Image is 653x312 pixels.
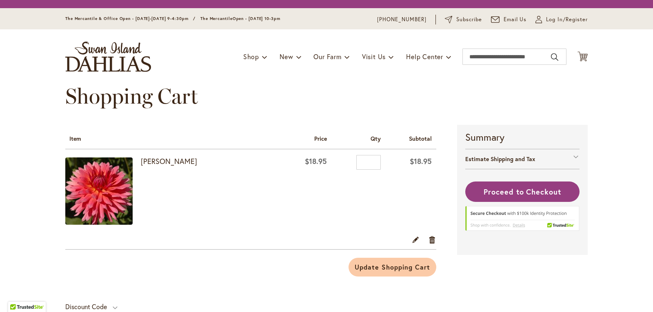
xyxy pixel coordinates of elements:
[456,15,482,24] span: Subscribe
[349,258,436,277] button: Update Shopping Cart
[484,187,561,197] span: Proceed to Checkout
[409,135,432,142] span: Subtotal
[377,15,426,24] a: [PHONE_NUMBER]
[141,156,197,166] a: [PERSON_NAME]
[410,156,432,166] span: $18.95
[65,16,233,21] span: The Mercantile & Office Open - [DATE]-[DATE] 9-4:30pm / The Mercantile
[280,52,293,61] span: New
[465,155,535,163] strong: Estimate Shipping and Tax
[65,302,107,311] strong: Discount Code
[406,52,443,61] span: Help Center
[504,15,527,24] span: Email Us
[371,135,381,142] span: Qty
[465,181,580,202] button: Proceed to Checkout
[445,15,482,24] a: Subscribe
[546,15,588,24] span: Log In/Register
[355,263,430,271] span: Update Shopping Cart
[65,83,198,109] span: Shopping Cart
[69,135,81,142] span: Item
[65,157,133,225] img: LINDY
[362,52,386,61] span: Visit Us
[314,135,327,142] span: Price
[535,15,588,24] a: Log In/Register
[243,52,259,61] span: Shop
[65,42,151,72] a: store logo
[305,156,327,166] span: $18.95
[465,130,580,144] strong: Summary
[491,15,527,24] a: Email Us
[65,157,141,227] a: LINDY
[233,16,280,21] span: Open - [DATE] 10-3pm
[313,52,341,61] span: Our Farm
[465,206,580,235] div: TrustedSite Certified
